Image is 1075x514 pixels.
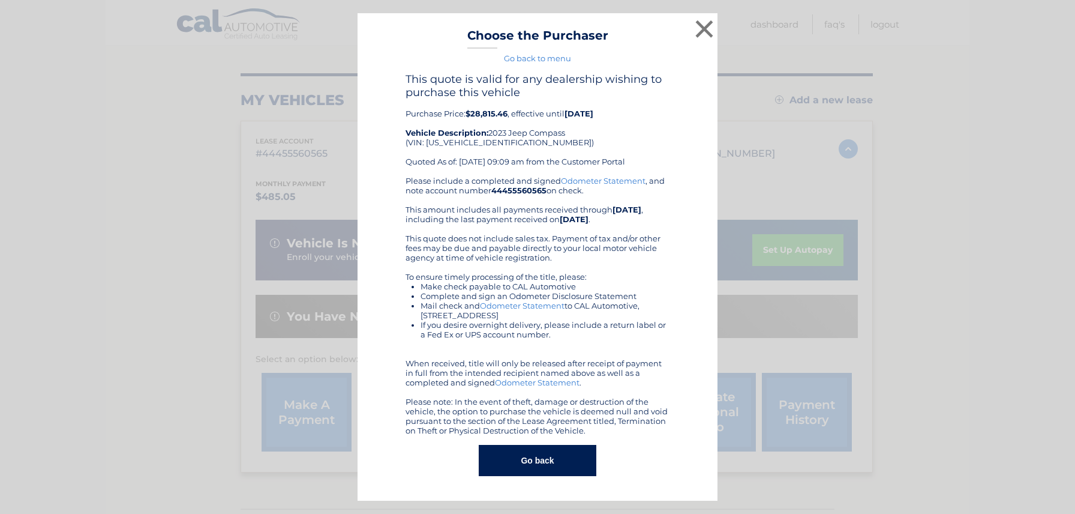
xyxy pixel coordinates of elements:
div: Purchase Price: , effective until 2023 Jeep Compass (VIN: [US_VEHICLE_IDENTIFICATION_NUMBER]) Quo... [406,73,669,176]
div: Please include a completed and signed , and note account number on check. This amount includes al... [406,176,669,435]
a: Odometer Statement [561,176,645,186]
strong: Vehicle Description: [406,128,488,138]
b: [DATE] [564,109,593,118]
b: [DATE] [612,205,641,214]
b: 44455560565 [491,186,546,195]
a: Odometer Statement [495,378,579,387]
a: Go back to menu [504,53,571,63]
a: Odometer Statement [480,301,564,310]
li: Mail check and to CAL Automotive, [STREET_ADDRESS] [421,301,669,320]
b: $28,815.46 [466,109,508,118]
button: Go back [479,445,596,476]
button: × [692,17,716,41]
h3: Choose the Purchaser [467,28,608,49]
b: [DATE] [560,214,588,224]
h4: This quote is valid for any dealership wishing to purchase this vehicle [406,73,669,99]
li: Complete and sign an Odometer Disclosure Statement [421,291,669,301]
li: Make check payable to CAL Automotive [421,282,669,291]
li: If you desire overnight delivery, please include a return label or a Fed Ex or UPS account number. [421,320,669,339]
